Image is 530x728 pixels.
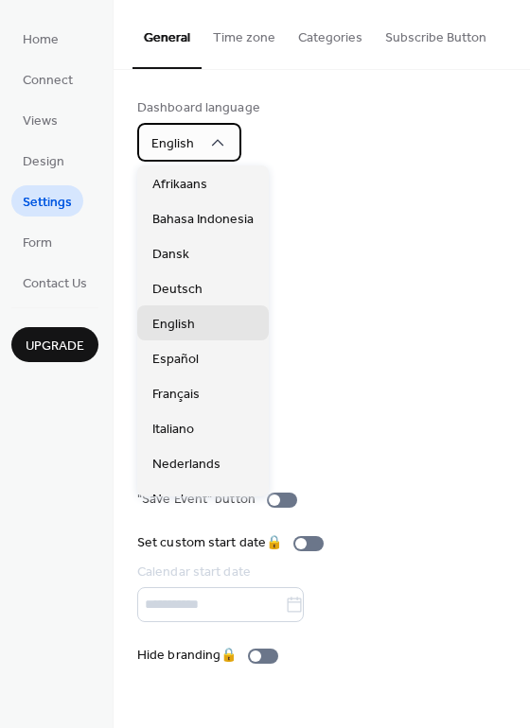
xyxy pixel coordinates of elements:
a: Form [11,226,63,257]
span: Design [23,152,64,172]
span: Français [152,385,200,405]
span: Afrikaans [152,175,207,195]
span: Views [23,112,58,131]
a: Connect [11,63,84,95]
span: Italiano [152,420,194,440]
span: Español [152,350,199,370]
a: Design [11,145,76,176]
span: Upgrade [26,337,84,356]
span: English [152,315,195,335]
span: Norsk [152,490,187,510]
span: Dansk [152,245,189,265]
span: Home [23,30,59,50]
a: Settings [11,185,83,217]
button: Upgrade [11,327,98,362]
span: Deutsch [152,280,203,300]
span: Contact Us [23,274,87,294]
span: Nederlands [152,455,221,475]
span: Connect [23,71,73,91]
span: Form [23,234,52,253]
a: Home [11,23,70,54]
a: Contact Us [11,267,98,298]
span: English [151,131,194,157]
a: Views [11,104,69,135]
span: Settings [23,193,72,213]
span: Bahasa Indonesia [152,210,254,230]
div: Dashboard language [137,98,260,118]
div: "Save Event" button [137,490,256,510]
